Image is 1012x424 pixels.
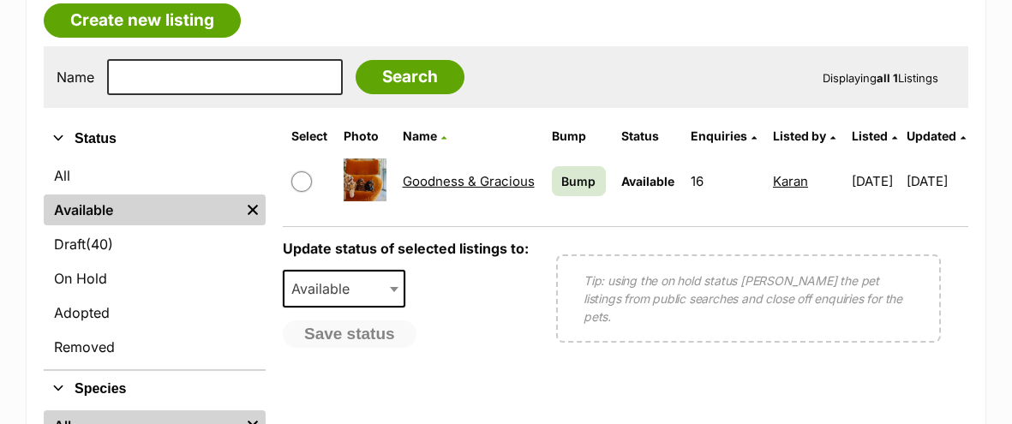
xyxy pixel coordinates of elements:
[845,152,905,211] td: [DATE]
[86,234,113,254] span: (40)
[823,71,938,85] span: Displaying Listings
[907,128,966,143] a: Updated
[684,152,764,211] td: 16
[44,297,266,328] a: Adopted
[852,128,888,143] span: Listed
[403,128,446,143] a: Name
[44,160,266,191] a: All
[545,122,613,150] th: Bump
[240,194,266,225] a: Remove filter
[773,173,808,189] a: Karan
[403,173,535,189] a: Goodness & Gracious
[773,128,826,143] span: Listed by
[44,378,266,400] button: Species
[907,152,967,211] td: [DATE]
[44,157,266,369] div: Status
[403,128,437,143] span: Name
[284,122,335,150] th: Select
[584,272,913,325] p: Tip: using the on hold status [PERSON_NAME] the pet listings from public searches and close off e...
[552,166,606,196] a: Bump
[44,3,241,38] a: Create new listing
[44,128,266,150] button: Status
[691,128,757,143] a: Enquiries
[57,69,94,85] label: Name
[907,128,956,143] span: Updated
[283,270,406,308] span: Available
[356,60,464,94] input: Search
[877,71,898,85] strong: all 1
[337,122,394,150] th: Photo
[621,174,674,188] span: Available
[283,240,529,257] label: Update status of selected listings to:
[852,128,897,143] a: Listed
[284,277,367,301] span: Available
[773,128,835,143] a: Listed by
[44,194,240,225] a: Available
[561,172,596,190] span: Bump
[44,263,266,294] a: On Hold
[691,128,747,143] span: translation missing: en.admin.listings.index.attributes.enquiries
[44,229,266,260] a: Draft
[44,331,266,362] a: Removed
[614,122,682,150] th: Status
[283,320,416,348] button: Save status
